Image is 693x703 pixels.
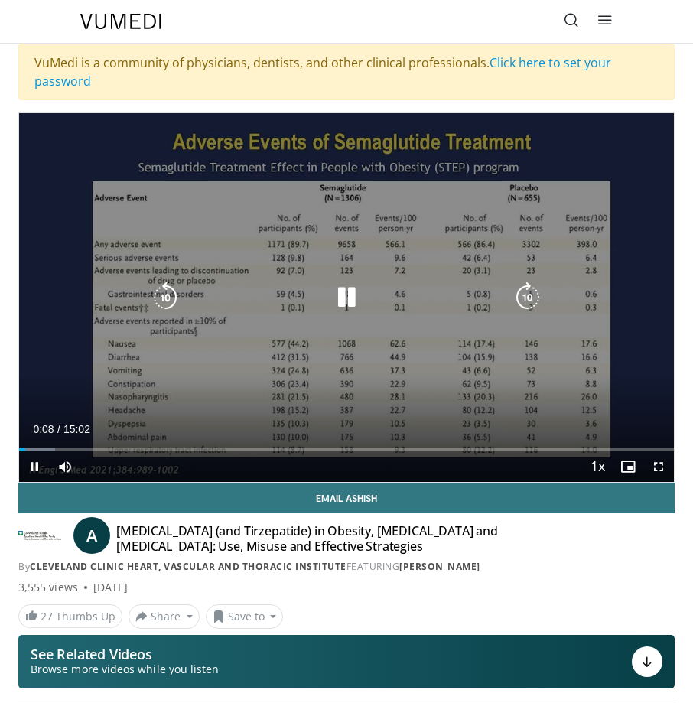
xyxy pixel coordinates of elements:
span: 27 [41,609,53,623]
span: 15:02 [63,423,90,435]
button: Pause [19,451,50,482]
a: Email Ashish [18,483,675,513]
span: / [57,423,60,435]
p: See Related Videos [31,646,219,662]
span: 0:08 [33,423,54,435]
span: 3,555 views [18,580,78,595]
button: Playback Rate [582,451,613,482]
h4: [MEDICAL_DATA] (and Tirzepatide) in Obesity, [MEDICAL_DATA] and [MEDICAL_DATA]: Use, Misuse and E... [116,523,583,554]
button: Fullscreen [643,451,674,482]
span: Browse more videos while you listen [31,662,219,677]
a: Cleveland Clinic Heart, Vascular and Thoracic Institute [30,560,346,573]
button: See Related Videos Browse more videos while you listen [18,635,675,688]
a: 27 Thumbs Up [18,604,122,628]
video-js: Video Player [19,113,674,482]
div: Progress Bar [19,448,674,451]
button: Share [129,604,200,629]
button: Mute [50,451,80,482]
a: A [73,517,110,554]
a: [PERSON_NAME] [399,560,480,573]
button: Save to [206,604,284,629]
div: VuMedi is a community of physicians, dentists, and other clinical professionals. [18,44,675,100]
img: Cleveland Clinic Heart, Vascular and Thoracic Institute [18,523,61,548]
button: Enable picture-in-picture mode [613,451,643,482]
div: [DATE] [93,580,128,595]
img: VuMedi Logo [80,14,161,29]
div: By FEATURING [18,560,675,574]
